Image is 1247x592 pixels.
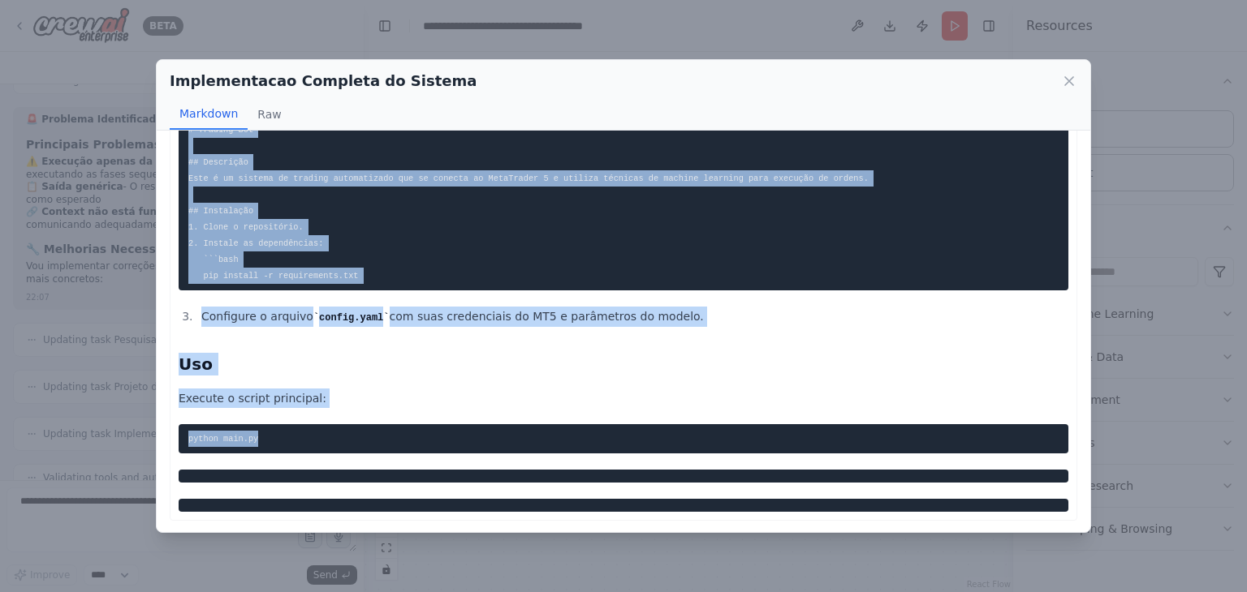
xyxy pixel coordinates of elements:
p: Execute o script principal: [179,388,1068,408]
li: Configure o arquivo com suas credenciais do MT5 e parâmetros do modelo. [196,307,1068,327]
button: Markdown [170,99,248,130]
h2: Implementacao Completa do Sistema [170,70,477,92]
code: python main.py [188,434,258,444]
h2: Uso [179,353,1068,375]
code: config.yaml [313,312,390,324]
button: Raw [248,99,291,130]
